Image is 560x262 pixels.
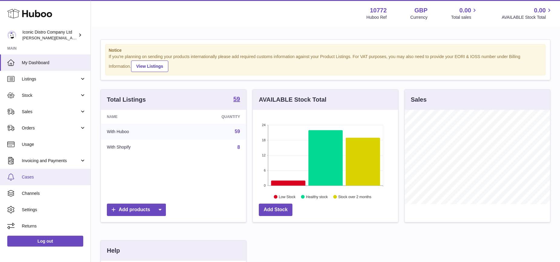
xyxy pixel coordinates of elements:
td: With Shopify [101,139,179,155]
div: If you're planning on sending your products internationally please add required customs informati... [109,54,542,72]
h3: Sales [411,96,427,104]
text: 6 [264,169,265,172]
span: My Dashboard [22,60,86,66]
th: Name [101,110,179,124]
a: Log out [7,236,83,247]
text: 24 [262,123,265,127]
text: Low Stock [279,195,296,199]
td: With Huboo [101,124,179,139]
span: 0.00 [534,6,546,15]
div: Currency [410,15,428,20]
div: Iconic Distro Company Ltd [22,29,77,41]
text: 12 [262,153,265,157]
span: Listings [22,76,80,82]
strong: 59 [233,96,240,102]
a: Add products [107,204,166,216]
text: 0 [264,184,265,187]
h3: Total Listings [107,96,146,104]
div: Huboo Ref [367,15,387,20]
strong: Notice [109,47,542,53]
span: Total sales [451,15,478,20]
a: 0.00 Total sales [451,6,478,20]
text: 18 [262,138,265,142]
a: Add Stock [259,204,292,216]
text: Healthy stock [306,195,328,199]
span: AVAILABLE Stock Total [502,15,553,20]
a: 59 [233,96,240,103]
span: Sales [22,109,80,115]
h3: AVAILABLE Stock Total [259,96,326,104]
th: Quantity [179,110,246,124]
span: [PERSON_NAME][EMAIL_ADDRESS][DOMAIN_NAME] [22,35,121,40]
span: Returns [22,223,86,229]
img: paul@iconicdistro.com [7,31,16,40]
span: Usage [22,142,86,147]
span: Settings [22,207,86,213]
a: 59 [235,129,240,134]
span: Cases [22,174,86,180]
text: Stock over 2 months [338,195,371,199]
span: 0.00 [460,6,471,15]
span: Invoicing and Payments [22,158,80,164]
a: 8 [237,145,240,150]
a: 0.00 AVAILABLE Stock Total [502,6,553,20]
span: Channels [22,191,86,196]
span: Stock [22,93,80,98]
strong: GBP [414,6,427,15]
strong: 10772 [370,6,387,15]
a: View Listings [131,61,168,72]
span: Orders [22,125,80,131]
h3: Help [107,247,120,255]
